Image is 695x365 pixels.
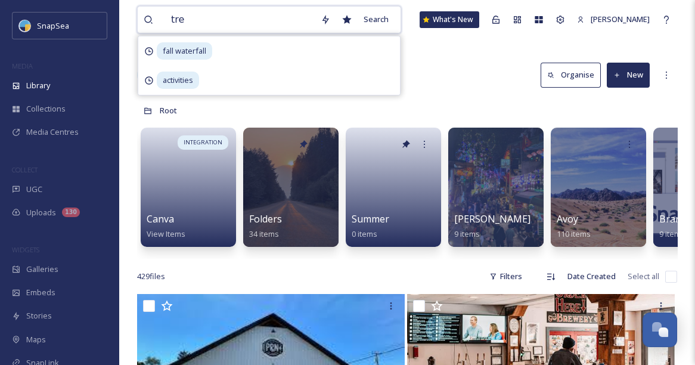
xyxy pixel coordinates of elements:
[420,11,479,28] a: What's New
[26,126,79,138] span: Media Centres
[12,165,38,174] span: COLLECT
[26,310,52,321] span: Stories
[557,212,578,225] span: Avoy
[157,72,199,89] span: activities
[628,271,659,282] span: Select all
[352,214,389,239] a: Summer0 items
[157,42,212,60] span: fall waterfall
[160,105,177,116] span: Root
[137,271,165,282] span: 429 file s
[12,245,39,254] span: WIDGETS
[541,63,601,87] button: Organise
[26,287,55,298] span: Embeds
[147,212,174,225] span: Canva
[249,228,279,239] span: 34 items
[571,8,656,31] a: [PERSON_NAME]
[147,228,185,239] span: View Items
[358,8,395,31] div: Search
[659,228,685,239] span: 9 items
[26,207,56,218] span: Uploads
[165,7,315,33] input: Search your library
[643,313,677,347] button: Open Chat
[26,184,42,195] span: UGC
[561,265,622,288] div: Date Created
[26,264,58,275] span: Galleries
[591,14,650,24] span: [PERSON_NAME]
[37,20,69,31] span: SnapSea
[454,228,480,239] span: 9 items
[137,122,240,247] a: INTEGRATIONCanvaView Items
[607,63,650,87] button: New
[454,212,530,225] span: [PERSON_NAME]
[557,214,591,239] a: Avoy110 items
[19,20,31,32] img: snapsea-logo.png
[26,334,46,345] span: Maps
[352,212,389,225] span: Summer
[184,138,222,147] span: INTEGRATION
[249,212,282,225] span: Folders
[26,80,50,91] span: Library
[352,228,377,239] span: 0 items
[454,214,530,239] a: [PERSON_NAME]9 items
[12,61,33,70] span: MEDIA
[160,103,177,117] a: Root
[249,214,282,239] a: Folders34 items
[26,103,66,115] span: Collections
[62,208,80,217] div: 130
[541,63,607,87] a: Organise
[557,228,591,239] span: 110 items
[483,265,528,288] div: Filters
